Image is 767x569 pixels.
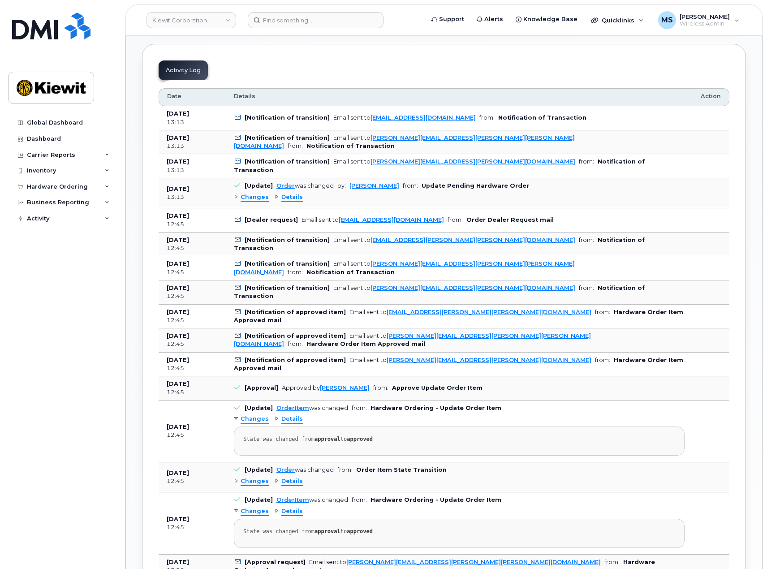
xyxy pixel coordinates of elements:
[579,158,594,165] span: from:
[167,268,218,276] div: 12:45
[248,12,383,28] input: Find something...
[167,340,218,348] div: 12:45
[579,284,594,291] span: from:
[306,142,395,149] b: Notification of Transaction
[167,316,218,324] div: 12:45
[167,244,218,252] div: 12:45
[167,364,218,372] div: 12:45
[439,15,464,24] span: Support
[349,182,399,189] a: [PERSON_NAME]
[352,405,367,411] span: from:
[234,260,575,275] a: [PERSON_NAME][EMAIL_ADDRESS][PERSON_NAME][PERSON_NAME][DOMAIN_NAME]
[167,110,189,117] b: [DATE]
[245,134,330,141] b: [Notification of transition]
[276,466,295,473] a: Order
[167,470,189,476] b: [DATE]
[245,332,346,339] b: [Notification of approved item]
[245,559,306,565] b: [Approval request]
[276,182,295,189] a: Order
[371,405,501,411] b: Hardware Ordering - Update Order Item
[585,11,650,29] div: Quicklinks
[337,466,353,473] span: from:
[337,182,346,189] span: by:
[167,237,189,243] b: [DATE]
[276,405,309,411] a: OrderItem
[680,20,730,27] span: Wireless Admin
[595,309,610,315] span: from:
[371,284,575,291] a: [PERSON_NAME][EMAIL_ADDRESS][PERSON_NAME][DOMAIN_NAME]
[245,405,273,411] b: [Update]
[167,516,189,522] b: [DATE]
[448,216,463,223] span: from:
[281,477,303,486] span: Details
[320,384,370,391] a: [PERSON_NAME]
[234,357,683,371] b: Hardware Order Item Approved mail
[373,384,388,391] span: from:
[333,114,476,121] div: Email sent to
[422,182,529,189] b: Update Pending Hardware Order
[371,158,575,165] a: [PERSON_NAME][EMAIL_ADDRESS][PERSON_NAME][DOMAIN_NAME]
[167,193,218,201] div: 13:13
[425,10,470,28] a: Support
[333,158,575,165] div: Email sent to
[387,309,591,315] a: [EMAIL_ADDRESS][PERSON_NAME][PERSON_NAME][DOMAIN_NAME]
[347,436,373,442] strong: approved
[234,332,591,347] div: Email sent to
[167,477,218,485] div: 12:45
[276,182,334,189] div: was changed
[276,496,309,503] a: OrderItem
[167,118,218,126] div: 13:13
[245,357,346,363] b: [Notification of approved item]
[245,466,273,473] b: [Update]
[167,292,218,300] div: 12:45
[595,357,610,363] span: from:
[167,166,218,174] div: 13:13
[147,12,236,28] a: Kiewit Corporation
[167,431,218,439] div: 12:45
[245,260,330,267] b: [Notification of transition]
[167,158,189,165] b: [DATE]
[243,436,675,443] div: State was changed from to
[167,523,218,531] div: 12:45
[523,15,577,24] span: Knowledge Base
[315,436,340,442] strong: approval
[167,357,189,363] b: [DATE]
[288,142,303,149] span: from:
[167,309,189,315] b: [DATE]
[470,10,509,28] a: Alerts
[339,216,444,223] a: [EMAIL_ADDRESS][DOMAIN_NAME]
[309,559,601,565] div: Email sent to
[349,309,591,315] div: Email sent to
[604,559,620,565] span: from:
[243,528,675,535] div: State was changed from to
[167,332,189,339] b: [DATE]
[245,114,330,121] b: [Notification of transition]
[234,309,683,323] b: Hardware Order Item Approved mail
[245,284,330,291] b: [Notification of transition]
[509,10,584,28] a: Knowledge Base
[167,380,189,387] b: [DATE]
[281,415,303,423] span: Details
[241,507,269,516] span: Changes
[349,357,591,363] div: Email sent to
[245,158,330,165] b: [Notification of transition]
[356,466,447,473] b: Order Item State Transition
[234,158,645,173] b: Notification of Transaction
[281,193,303,202] span: Details
[234,260,575,275] div: Email sent to
[167,134,189,141] b: [DATE]
[371,114,476,121] a: [EMAIL_ADDRESS][DOMAIN_NAME]
[306,341,425,347] b: Hardware Order Item Approved mail
[693,88,729,106] th: Action
[392,384,483,391] b: Approve Update Order Item
[234,134,575,149] a: [PERSON_NAME][EMAIL_ADDRESS][PERSON_NAME][PERSON_NAME][DOMAIN_NAME]
[245,496,273,503] b: [Update]
[234,134,575,149] div: Email sent to
[276,405,348,411] div: was changed
[661,15,673,26] span: MS
[346,559,601,565] a: [PERSON_NAME][EMAIL_ADDRESS][PERSON_NAME][PERSON_NAME][DOMAIN_NAME]
[167,559,189,565] b: [DATE]
[347,528,373,535] strong: approved
[167,284,189,291] b: [DATE]
[245,384,278,391] b: [Approval]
